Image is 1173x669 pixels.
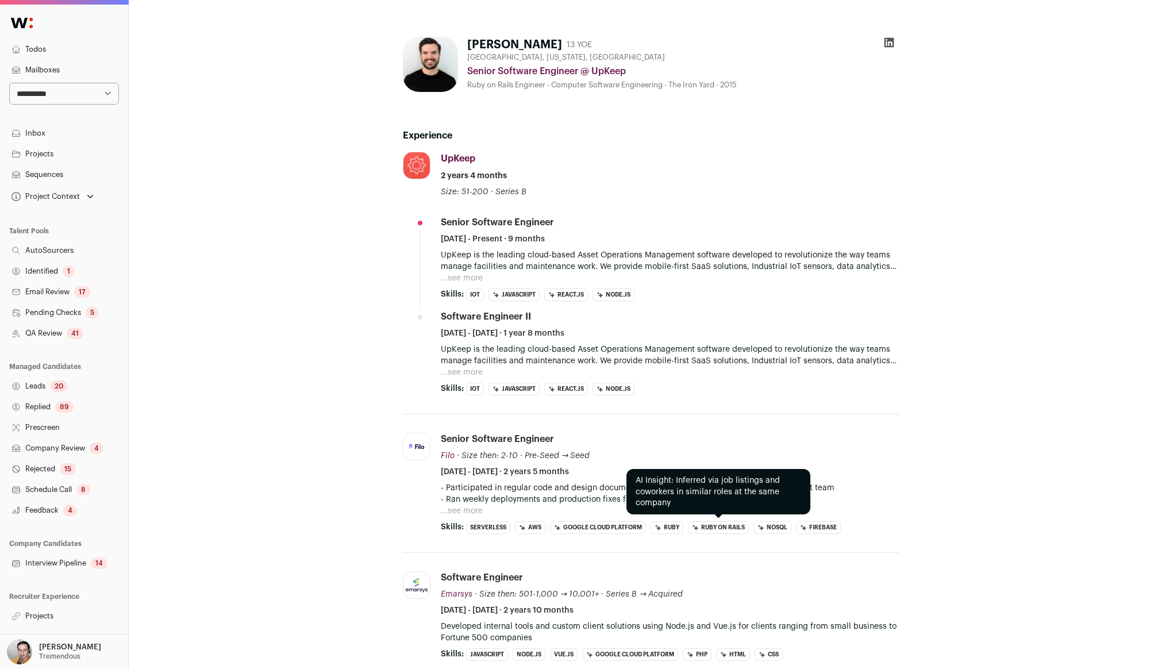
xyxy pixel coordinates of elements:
[441,272,483,284] button: ...see more
[755,648,783,661] li: CSS
[63,266,75,277] div: 1
[9,192,80,201] div: Project Context
[403,576,430,594] img: 21308ff618dcd125b030c9cf95c546be28a6884d9acd7c0fc1ca108a2266b923.png
[441,590,472,598] span: Emarsys
[495,188,526,196] span: Series B
[91,557,107,569] div: 14
[55,401,74,413] div: 89
[50,380,68,392] div: 20
[513,648,545,661] li: Node.js
[489,289,540,301] li: JavaScript
[651,521,683,534] li: Ruby
[441,505,483,517] button: ...see more
[5,11,39,34] img: Wellfound
[467,80,899,90] div: Ruby on Rails Engineer - Computer Software Engineering - The Iron Yard - 2015
[63,505,77,516] div: 4
[467,37,562,53] h1: [PERSON_NAME]
[403,437,430,457] img: 1420e016fde5ed14d259b927c01c8b61cefd30b00cffcd02f5993d0aaa7ea6a8.png
[5,639,103,664] button: Open dropdown
[403,152,430,179] img: 1247c722cba6ea7eb250aebcd523f47d5d969f25d687a8f79176eeb17f90b958.jpg
[544,289,588,301] li: React.js
[441,188,489,196] span: Size: 51-200
[683,648,712,661] li: PHP
[441,494,899,505] p: - Ran weekly deployments and production fixes for our suite of four distributed systems
[403,37,458,92] img: 0ffd088031f679d7f1eabd92b1ee79973c49c2beb06e1cb454a96992c78778f9
[441,289,464,300] span: Skills:
[441,648,464,660] span: Skills:
[441,170,507,182] span: 2 years 4 months
[489,383,540,395] li: JavaScript
[515,521,545,534] li: AWS
[466,648,508,661] li: JavaScript
[753,521,791,534] li: NoSQL
[441,328,564,339] span: [DATE] - [DATE] · 1 year 8 months
[86,307,99,318] div: 5
[441,310,531,323] div: Software Engineer II
[441,466,569,478] span: [DATE] - [DATE] · 2 years 5 months
[593,383,634,395] li: Node.js
[466,383,484,395] li: IOT
[7,639,32,664] img: 144000-medium_jpg
[550,648,578,661] li: Vue.js
[441,605,574,616] span: [DATE] - [DATE] · 2 years 10 months
[525,452,590,460] span: Pre-Seed → Seed
[567,39,592,51] div: 13 YOE
[441,433,554,445] div: Senior Software Engineer
[9,189,96,205] button: Open dropdown
[74,286,90,298] div: 17
[441,452,455,460] span: Filo
[441,344,899,367] p: UpKeep is the leading cloud-based Asset Operations Management software developed to revolutionize...
[475,590,599,598] span: · Size then: 501-1,000 → 10,001+
[39,652,80,661] p: Tremendous
[39,643,101,652] p: [PERSON_NAME]
[467,53,665,62] span: [GEOGRAPHIC_DATA], [US_STATE], [GEOGRAPHIC_DATA]
[441,571,523,584] div: Software Engineer
[60,463,76,475] div: 15
[467,64,899,78] div: Senior Software Engineer @ UpKeep
[582,648,678,661] li: Google Cloud Platform
[593,289,634,301] li: Node.js
[491,186,493,198] span: ·
[688,521,749,534] li: Ruby on Rails
[626,469,810,514] div: AI Insight: Inferred via job listings and coworkers in similar roles at the same company
[550,521,646,534] li: Google Cloud Platform
[67,328,83,339] div: 41
[601,589,603,600] span: ·
[441,383,464,394] span: Skills:
[520,450,522,462] span: ·
[441,621,899,644] p: Developed internal tools and custom client solutions using Node.js and Vue.js for clients ranging...
[441,154,475,163] span: UpKeep
[441,521,464,533] span: Skills:
[90,443,103,454] div: 4
[796,521,841,534] li: Firebase
[76,484,90,495] div: 8
[441,216,554,229] div: Senior Software Engineer
[457,452,518,460] span: · Size then: 2-10
[441,367,483,378] button: ...see more
[466,521,510,534] li: Serverless
[403,129,899,143] h2: Experience
[606,590,683,598] span: Series B → Acquired
[441,233,545,245] span: [DATE] - Present · 9 months
[716,648,750,661] li: HTML
[544,383,588,395] li: React.js
[466,289,484,301] li: IOT
[441,249,899,272] p: UpKeep is the leading cloud-based Asset Operations Management software developed to revolutionize...
[441,482,899,494] p: - Participated in regular code and design document reviews on a fast-paced remote development team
